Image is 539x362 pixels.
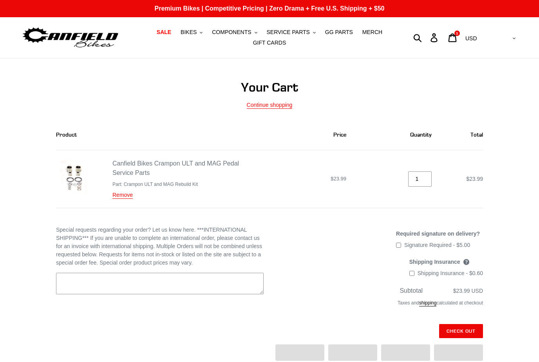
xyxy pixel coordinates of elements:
img: Canfield Bikes Crampon ULT and MAG Pedal Service Parts [61,159,89,196]
span: SALE [157,29,171,36]
a: Remove Canfield Bikes Crampon ULT and MAG Pedal Service Parts - Crampon ULT and MAG Rebuild Kit [112,192,133,199]
span: Shipping Insurance [409,259,460,265]
span: Signature Required - $5.00 [404,242,470,248]
span: Required signature on delivery? [396,231,480,237]
span: $23.99 [466,176,483,182]
span: SERVICE PARTS [266,29,309,36]
th: Product [56,120,248,150]
a: GIFT CARDS [249,38,290,48]
li: Part: Crampon ULT and MAG Rebuild Kit [112,181,240,188]
span: $23.99 [331,176,346,182]
span: GG PARTS [325,29,353,36]
th: Price [248,120,355,150]
input: Signature Required - $5.00 [396,243,401,248]
input: Shipping Insurance - $0.60 [409,271,414,276]
a: Continue shopping [247,102,293,109]
a: Canfield Bikes Crampon ULT and MAG Pedal Service Parts [112,160,239,176]
input: Check out [439,324,483,338]
span: GIFT CARDS [253,40,286,46]
span: Subtotal [400,287,423,294]
img: Canfield Bikes [22,25,119,50]
a: GG PARTS [321,27,357,38]
a: MERCH [358,27,386,38]
button: SERVICE PARTS [262,27,319,38]
span: BIKES [181,29,197,36]
h1: Your Cart [56,80,483,95]
th: Total [440,120,483,150]
a: shipping [419,300,437,306]
span: MERCH [362,29,382,36]
button: BIKES [177,27,206,38]
span: 1 [456,31,458,35]
span: Shipping Insurance - $0.60 [418,270,483,276]
button: COMPONENTS [208,27,261,38]
a: 1 [444,29,462,46]
span: $23.99 USD [453,288,483,294]
ul: Product details [112,179,240,188]
label: Special requests regarding your order? Let us know here. ***INTERNATIONAL SHIPPING*** If you are ... [56,226,264,267]
span: COMPONENTS [212,29,251,36]
a: SALE [153,27,175,38]
div: Taxes and calculated at checkout [275,295,483,314]
th: Quantity [355,120,440,150]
